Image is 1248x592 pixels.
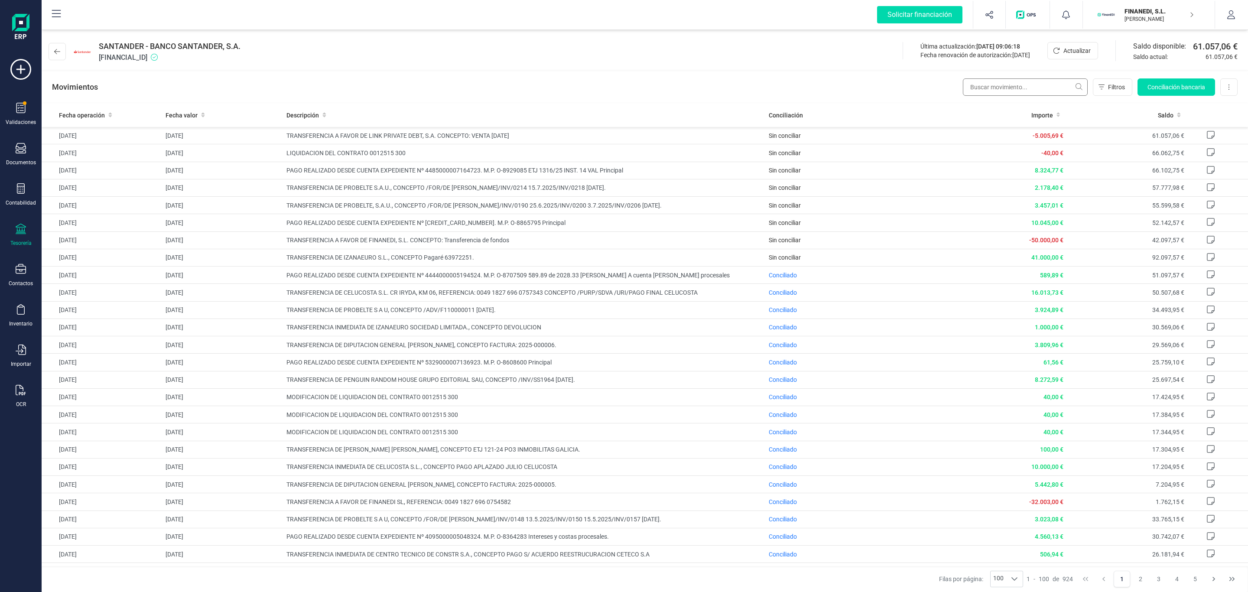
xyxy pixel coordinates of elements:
[42,528,162,545] td: [DATE]
[1043,411,1063,418] span: 40,00 €
[286,288,762,297] span: TRANSFERENCIA DE CELUCOSTA S.L. CR IRYDA, KM 06, REFERENCIA: 0049 1827 696 0757343 CONCEPTO /PURP...
[1067,197,1187,214] td: 55.599,58 €
[1011,1,1044,29] button: Logo de OPS
[162,528,283,545] td: [DATE]
[162,511,283,528] td: [DATE]
[1063,575,1073,583] span: 924
[42,546,162,563] td: [DATE]
[1095,571,1112,587] button: Previous Page
[16,401,26,408] div: OCR
[1067,144,1187,162] td: 66.062,75 €
[1067,267,1187,284] td: 51.097,57 €
[162,563,283,580] td: [DATE]
[42,162,162,179] td: [DATE]
[1187,571,1203,587] button: Page 5
[59,111,105,120] span: Fecha operación
[769,150,801,156] span: Sin conciliar
[1067,231,1187,249] td: 42.097,57 €
[769,306,797,313] span: Conciliado
[1067,301,1187,319] td: 34.493,95 €
[1031,219,1063,226] span: 10.045,00 €
[286,306,762,314] span: TRANSFERENCIA DE PROBELTE S A U, CONCEPTO /ADV/F110000011 [DATE].
[1031,463,1063,470] span: 10.000,00 €
[769,446,797,453] span: Conciliado
[1067,319,1187,336] td: 30.569,06 €
[99,52,240,63] span: [FINANCIAL_ID]
[939,571,1023,587] div: Filas por página:
[286,498,762,506] span: TRANSFERENCIA A FAVOR DE FINANEDI SL, REFERENCIA: 0049 1827 696 0754582
[286,410,762,419] span: MODIFICACION DE LIQUIDACION DEL CONTRATO 0012515 300
[1067,249,1187,266] td: 92.097,57 €
[42,267,162,284] td: [DATE]
[286,218,762,227] span: PAGO REALIZADO DESDE CUENTA EXPEDIENTE Nº [CREDIT_CARD_NUMBER]. M.P. O-8865795 Principal
[1150,571,1167,587] button: Page 3
[769,394,797,400] span: Conciliado
[1169,571,1185,587] button: Page 4
[1132,571,1149,587] button: Page 2
[1077,571,1094,587] button: First Page
[769,533,797,540] span: Conciliado
[162,144,283,162] td: [DATE]
[1114,571,1130,587] button: Page 1
[286,428,762,436] span: MODIFICACION DE LIQUIDACION DEL CONTRATO 0012515 300
[769,463,797,470] span: Conciliado
[769,551,797,558] span: Conciliado
[1206,571,1222,587] button: Next Page
[1067,162,1187,179] td: 66.102,75 €
[42,179,162,196] td: [DATE]
[769,324,797,331] span: Conciliado
[11,361,31,368] div: Importar
[286,111,319,120] span: Descripción
[286,149,762,157] span: LIQUIDACION DEL CONTRATO 0012515 300
[1033,132,1063,139] span: -5.005,69 €
[1039,575,1049,583] span: 100
[162,493,283,511] td: [DATE]
[286,201,762,210] span: TRANSFERENCIA DE PROBELTE, S.A.U., CONCEPTO /FOR/DE [PERSON_NAME]/INV/0190 25.6.2025/INV/0200 3.7...
[286,253,762,262] span: TRANSFERENCIA DE IZANAEURO S.L., CONCEPTO Pagaré 63972251.
[162,388,283,406] td: [DATE]
[42,511,162,528] td: [DATE]
[286,183,762,192] span: TRANSFERENCIA DE PROBELTE S.A.U., CONCEPTO /FOR/DE [PERSON_NAME]/INV/0214 15.7.2025/INV/0218 [DATE].
[976,43,1020,50] span: [DATE] 09:06:18
[1040,551,1063,558] span: 506,94 €
[769,289,797,296] span: Conciliado
[1193,40,1238,52] span: 61.057,06 €
[1067,441,1187,458] td: 17.304,95 €
[769,376,797,383] span: Conciliado
[10,240,32,247] div: Tesorería
[1067,388,1187,406] td: 17.424,95 €
[1035,167,1063,174] span: 8.324,77 €
[42,354,162,371] td: [DATE]
[162,214,283,231] td: [DATE]
[867,1,973,29] button: Solicitar financiación
[9,320,32,327] div: Inventario
[1047,42,1098,59] button: Actualizar
[1063,46,1091,55] span: Actualizar
[1147,83,1205,91] span: Conciliación bancaria
[162,546,283,563] td: [DATE]
[1041,150,1063,156] span: -40,00 €
[286,532,762,541] span: PAGO REALIZADO DESDE CUENTA EXPEDIENTE Nº 4095000005048324. M.P. O-8364283 Intereses y costas pro...
[1067,563,1187,580] td: 25.675,00 €
[1133,41,1189,52] span: Saldo disponible:
[286,480,762,489] span: TRANSFERENCIA DE DIPUTACION GENERAL [PERSON_NAME], CONCEPTO FACTURA: 2025-000005.
[1067,423,1187,441] td: 17.344,95 €
[769,481,797,488] span: Conciliado
[920,42,1030,51] div: Última actualización:
[42,231,162,249] td: [DATE]
[1035,533,1063,540] span: 4.560,13 €
[52,81,98,93] p: Movimientos
[42,197,162,214] td: [DATE]
[42,127,162,144] td: [DATE]
[1067,179,1187,196] td: 57.777,98 €
[769,184,801,191] span: Sin conciliar
[9,280,33,287] div: Contactos
[42,563,162,580] td: [DATE]
[1133,52,1202,61] span: Saldo actual:
[1224,571,1240,587] button: Last Page
[1035,342,1063,348] span: 3.809,96 €
[1067,284,1187,301] td: 50.507,68 €
[162,127,283,144] td: [DATE]
[769,411,797,418] span: Conciliado
[769,359,797,366] span: Conciliado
